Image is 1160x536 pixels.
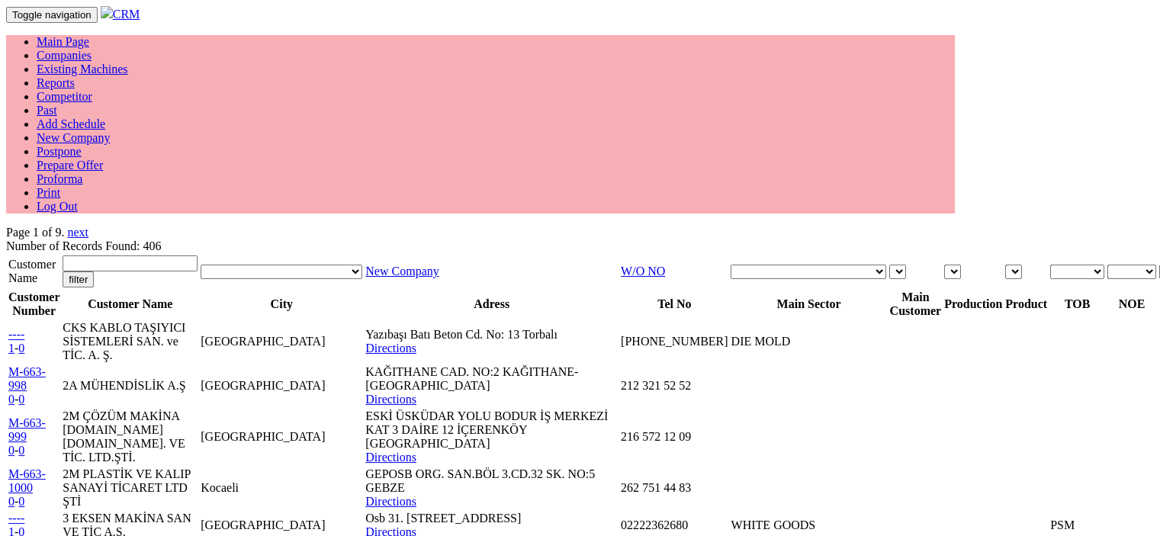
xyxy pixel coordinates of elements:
a: W/O NO [621,265,665,278]
a: Add Schedule [37,117,105,130]
a: New Company [37,131,110,144]
td: ESKİ ÜSKÜDAR YOLU BODUR İŞ MERKEZİ KAT 3 DAİRE 12 İÇERENKÖY [GEOGRAPHIC_DATA] [365,409,619,465]
th: Product [1004,290,1048,319]
a: 0 [18,342,24,355]
td: [PHONE_NUMBER] [620,320,728,363]
button: Toggle navigation [6,7,98,23]
td: KAĞITHANE CAD. NO:2 KAĞITHANE-[GEOGRAPHIC_DATA] [365,364,619,407]
th: Main Sector [730,290,887,319]
a: Directions [365,451,416,464]
a: Print [37,186,60,199]
td: DIE MOLD [730,320,887,363]
a: Directions [365,342,416,355]
a: M-663-999 [8,416,46,443]
span: Toggle navigation [12,9,92,21]
a: next [67,226,88,239]
th: NOE [1107,290,1157,319]
td: - [8,409,60,465]
a: Main Page [37,35,89,48]
a: Directions [365,495,416,508]
th: Tel No [620,290,728,319]
th: Customer Number [8,290,60,319]
a: Postpone [37,145,82,158]
a: 0 [8,444,14,457]
a: 1 [8,342,14,355]
a: Reports [37,76,75,89]
td: 212 321 52 52 [620,364,728,407]
td: 2M PLASTİK VE KALIP SANAYİ TİCARET LTD ŞTİ [62,467,198,509]
td: Customer Name [8,255,60,288]
td: 2M ÇÖZÜM MAKİNA [DOMAIN_NAME] [DOMAIN_NAME]. VE TİC. LTD.ŞTİ. [62,409,198,465]
a: Existing Machines [37,63,128,75]
a: Competitor [37,90,92,103]
th: Production [943,290,1003,319]
td: 262 751 44 83 [620,467,728,509]
a: Past [37,104,57,117]
a: 0 [18,444,24,457]
th: Main Customer [888,290,942,319]
a: Companies [37,49,92,62]
td: CKS KABLO TAŞIYICI SİSTEMLERİ SAN. ve TİC. A. Ş. [62,320,198,363]
a: 0 [18,393,24,406]
a: 0 [8,393,14,406]
span: Number of Records Found: 406 [6,226,162,252]
a: Prepare Offer [37,159,103,172]
a: CRM [101,8,140,21]
a: Directions [365,393,416,406]
a: Proforma [37,172,82,185]
td: Yazıbaşı Batı Beton Cd. No: 13 Torbalı [365,320,619,363]
td: [GEOGRAPHIC_DATA] [200,364,363,407]
input: filter [63,271,94,287]
td: 216 572 12 09 [620,409,728,465]
a: 0 [8,495,14,508]
td: [GEOGRAPHIC_DATA] [200,409,363,465]
a: ---- [8,328,24,341]
a: New Company [365,265,439,278]
th: Customer Name [62,290,198,319]
td: 2A MÜHENDİSLİK A.Ş [62,364,198,407]
a: M-663-998 [8,365,46,392]
td: [GEOGRAPHIC_DATA] [200,320,363,363]
td: GEPOSB ORG. SAN.BÖL 3.CD.32 SK. NO:5 GEBZE [365,467,619,509]
img: header.png [101,6,113,18]
td: - [8,320,60,363]
a: M-663-1000 [8,467,46,494]
th: Adress [365,290,619,319]
td: - [8,467,60,509]
span: Page 1 of 9. [6,226,64,239]
td: - [8,364,60,407]
td: Kocaeli [200,467,363,509]
a: ---- [8,512,24,525]
th: TOB [1049,290,1105,319]
a: 0 [18,495,24,508]
a: Log Out [37,200,78,213]
th: City [200,290,363,319]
